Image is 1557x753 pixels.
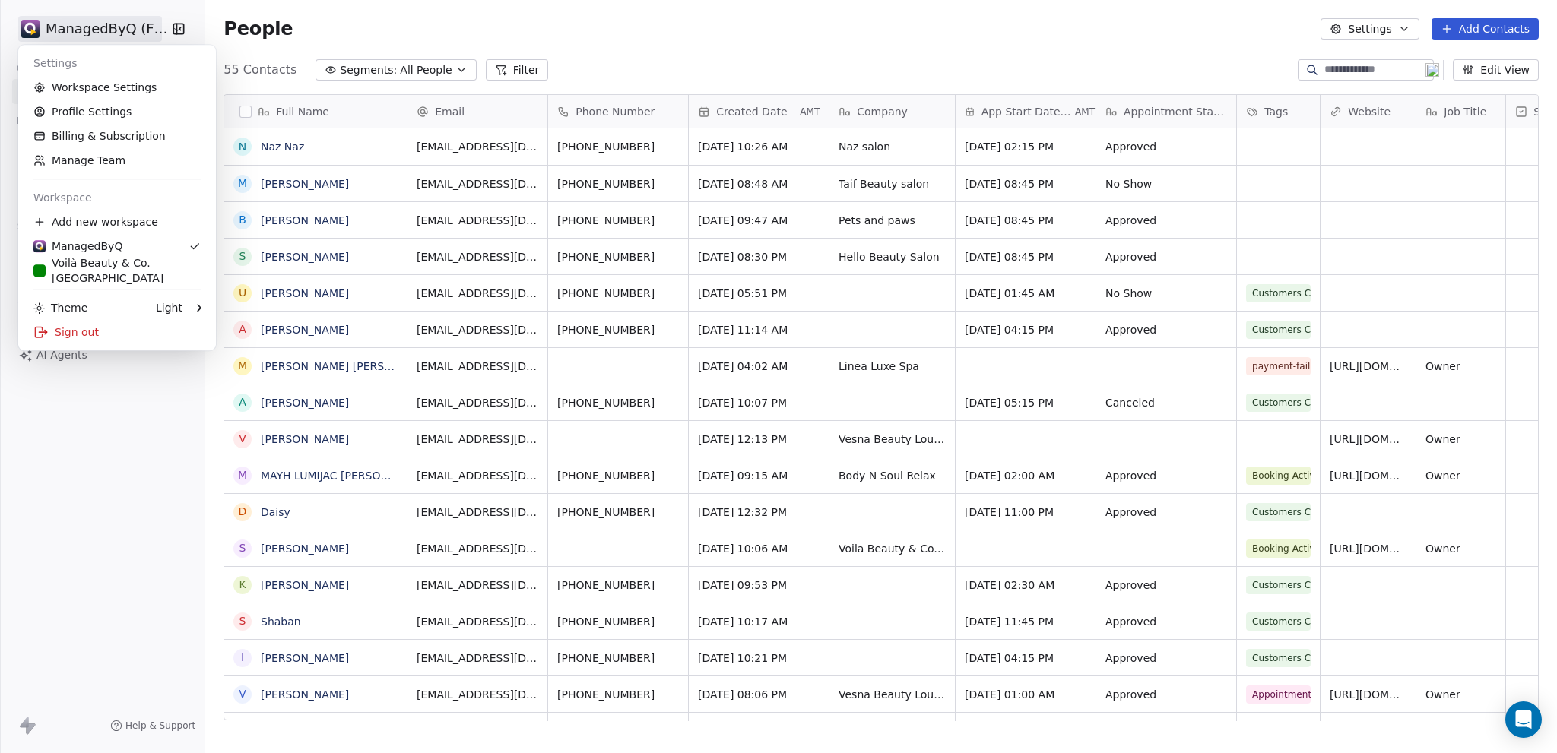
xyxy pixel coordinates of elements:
[24,75,210,100] a: Workspace Settings
[1425,63,1439,77] img: 19.png
[24,185,210,210] div: Workspace
[33,255,201,286] div: Voilà Beauty & Co. [GEOGRAPHIC_DATA]
[33,300,87,315] div: Theme
[24,100,210,124] a: Profile Settings
[24,51,210,75] div: Settings
[24,148,210,172] a: Manage Team
[24,210,210,234] div: Add new workspace
[156,300,182,315] div: Light
[24,124,210,148] a: Billing & Subscription
[24,320,210,344] div: Sign out
[33,239,122,254] div: ManagedByQ
[33,240,46,252] img: Stripe.png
